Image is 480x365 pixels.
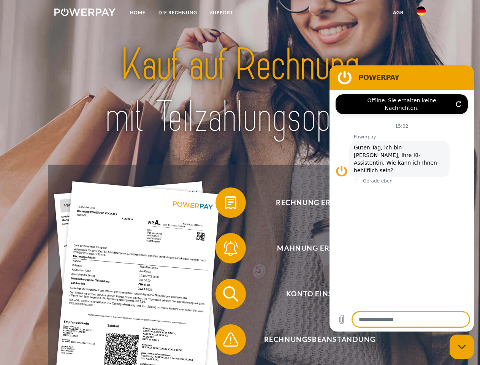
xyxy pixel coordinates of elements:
[124,6,152,19] a: Home
[204,6,240,19] a: SUPPORT
[417,6,426,16] img: de
[227,324,413,355] span: Rechnungsbeanstandung
[54,8,116,16] img: logo-powerpay-white.svg
[387,6,410,19] a: agb
[450,335,474,359] iframe: Schaltfläche zum Öffnen des Messaging-Fensters; Konversation läuft
[221,239,240,258] img: qb_bell.svg
[215,324,413,355] button: Rechnungsbeanstandung
[215,279,413,309] button: Konto einsehen
[73,36,407,146] img: title-powerpay_de.svg
[227,187,413,218] span: Rechnung erhalten?
[221,284,240,303] img: qb_search.svg
[215,187,413,218] button: Rechnung erhalten?
[152,6,204,19] a: DIE RECHNUNG
[227,233,413,263] span: Mahnung erhalten?
[215,233,413,263] button: Mahnung erhalten?
[221,330,240,349] img: qb_warning.svg
[221,193,240,212] img: qb_bill.svg
[330,65,474,332] iframe: Messaging-Fenster
[227,279,413,309] span: Konto einsehen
